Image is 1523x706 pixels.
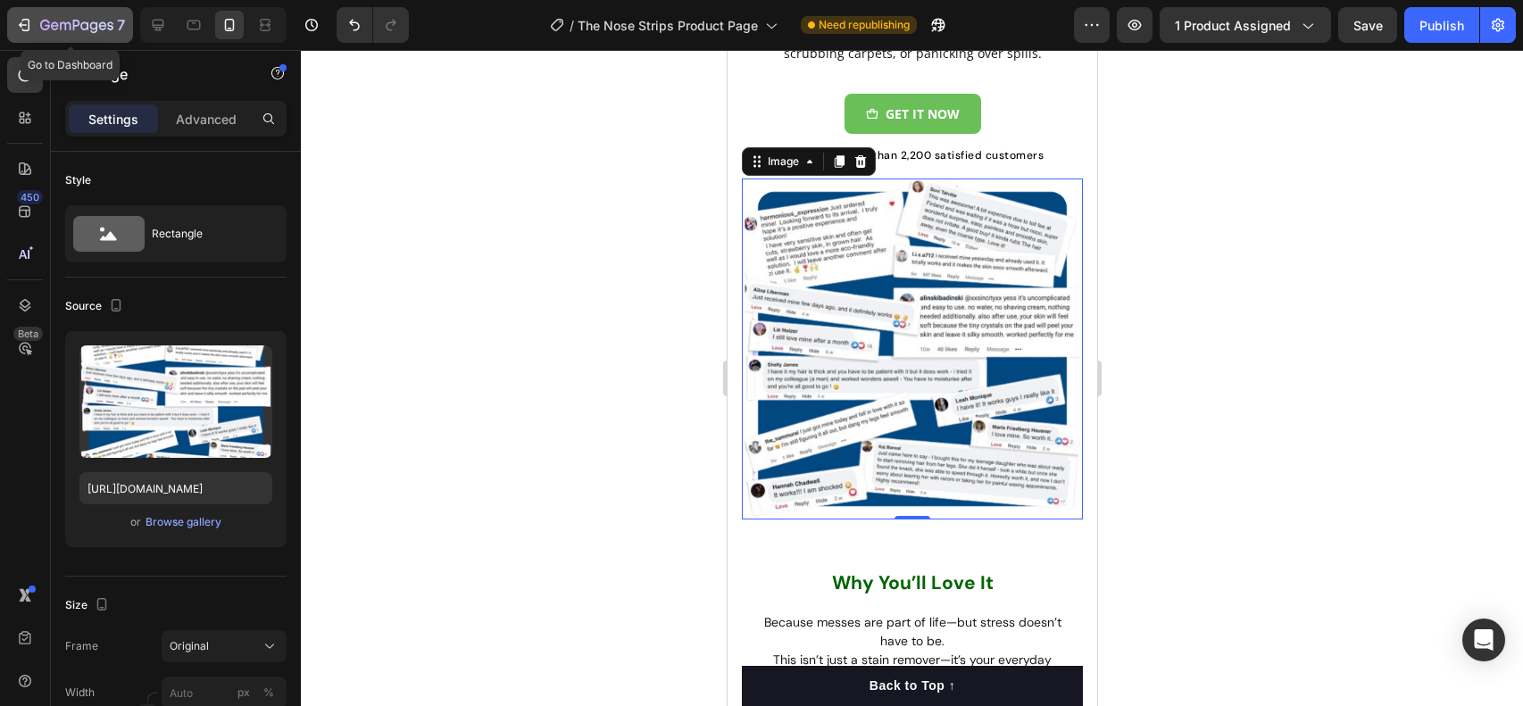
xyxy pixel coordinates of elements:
[65,638,98,654] label: Frame
[14,616,355,656] button: Back to Top ↑
[263,685,274,701] div: %
[1353,18,1383,33] span: Save
[1462,619,1505,661] div: Open Intercom Messenger
[728,50,1097,706] iframe: Design area
[170,638,209,654] span: Original
[145,513,222,531] button: Browse gallery
[65,685,95,701] label: Width
[819,17,910,33] span: Need republishing
[237,685,250,701] div: px
[7,7,133,43] button: 7
[79,472,272,504] input: https://example.com/image.jpg
[258,682,279,703] button: px
[79,345,272,458] img: preview-image
[130,511,141,533] span: or
[65,172,91,188] div: Style
[87,63,238,85] p: Image
[337,7,409,43] div: Undo/Redo
[88,110,138,129] p: Settings
[233,682,254,703] button: %
[162,630,287,662] button: Original
[65,295,127,319] div: Source
[29,563,340,657] p: Because messes are part of life—but stress doesn’t have to be. This isn’t just a stain remover—it...
[578,16,758,35] span: The Nose Strips Product Page
[1419,16,1464,35] div: Publish
[570,16,574,35] span: /
[13,327,43,341] div: Beta
[117,14,125,36] p: 7
[1175,16,1291,35] span: 1 product assigned
[1404,7,1479,43] button: Publish
[65,594,112,618] div: Size
[17,190,43,204] div: 450
[142,627,228,645] div: Back to Top ↑
[1160,7,1331,43] button: 1 product assigned
[1338,7,1397,43] button: Save
[146,514,221,530] div: Browse gallery
[152,213,261,254] div: Rectangle
[176,110,237,129] p: Advanced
